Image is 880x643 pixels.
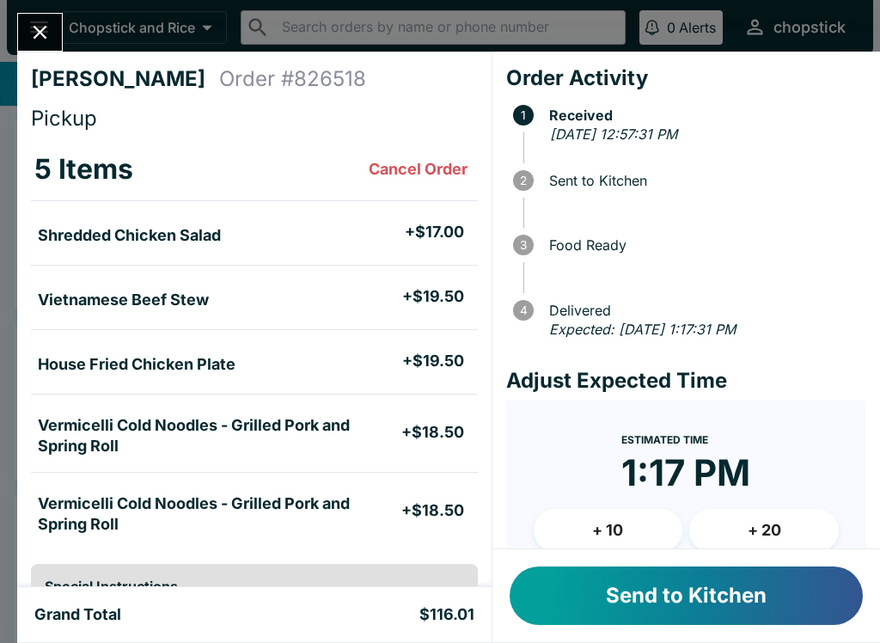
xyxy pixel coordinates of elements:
[621,450,750,495] time: 1:17 PM
[541,303,866,318] span: Delivered
[419,604,474,625] h5: $116.01
[506,65,866,91] h4: Order Activity
[362,152,474,187] button: Cancel Order
[521,108,526,122] text: 1
[219,66,366,92] h4: Order # 826518
[520,174,527,187] text: 2
[38,493,401,535] h5: Vermicelli Cold Noodles - Grilled Pork and Spring Roll
[34,152,133,187] h3: 5 Items
[534,509,683,552] button: + 10
[541,173,866,188] span: Sent to Kitchen
[34,604,121,625] h5: Grand Total
[402,351,464,371] h5: + $19.50
[510,566,863,625] button: Send to Kitchen
[401,500,464,521] h5: + $18.50
[38,225,221,246] h5: Shredded Chicken Salad
[38,415,401,456] h5: Vermicelli Cold Noodles - Grilled Pork and Spring Roll
[689,509,839,552] button: + 20
[550,126,677,143] em: [DATE] 12:57:31 PM
[31,138,478,550] table: orders table
[541,237,866,253] span: Food Ready
[520,238,527,252] text: 3
[549,321,736,338] em: Expected: [DATE] 1:17:31 PM
[405,222,464,242] h5: + $17.00
[18,14,62,51] button: Close
[402,286,464,307] h5: + $19.50
[38,354,235,375] h5: House Fried Chicken Plate
[541,107,866,123] span: Received
[31,66,219,92] h4: [PERSON_NAME]
[621,433,708,446] span: Estimated Time
[31,106,97,131] span: Pickup
[519,303,527,317] text: 4
[401,422,464,443] h5: + $18.50
[506,368,866,394] h4: Adjust Expected Time
[38,290,209,310] h5: Vietnamese Beef Stew
[45,578,464,595] h6: Special Instructions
